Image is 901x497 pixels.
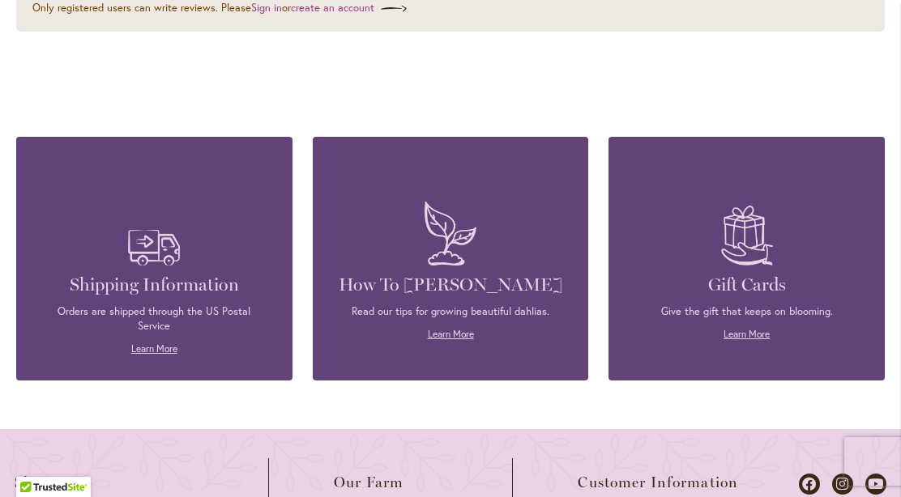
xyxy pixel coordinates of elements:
[291,1,407,15] a: create an account
[251,1,282,15] a: Sign in
[578,474,738,491] span: Customer Information
[337,274,565,296] h4: How To [PERSON_NAME]
[337,304,565,319] p: Read our tips for growing beautiful dahlias.
[41,274,268,296] h4: Shipping Information
[799,474,820,495] a: Dahlias on Facebook
[15,474,50,491] span: Shop
[428,328,474,340] a: Learn More
[724,328,770,340] a: Learn More
[832,474,853,495] a: Dahlias on Instagram
[334,474,404,491] span: Our Farm
[12,440,58,485] iframe: Launch Accessibility Center
[633,274,860,296] h4: Gift Cards
[131,342,177,355] a: Learn More
[41,304,268,333] p: Orders are shipped through the US Postal Service
[633,304,860,319] p: Give the gift that keeps on blooming.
